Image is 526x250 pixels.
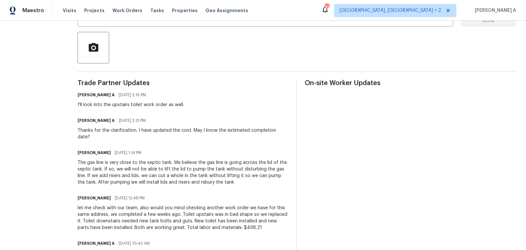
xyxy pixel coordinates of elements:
span: Tasks [150,8,164,13]
span: On-site Worker Updates [305,80,515,86]
div: 91 [324,4,329,11]
span: Visits [63,7,76,14]
span: [GEOGRAPHIC_DATA], [GEOGRAPHIC_DATA] + 2 [340,7,441,14]
div: let me check with our team, also would you mind checking another work order we have for this same... [78,205,288,231]
span: [DATE] 2:13 PM [119,117,146,124]
h6: [PERSON_NAME] A [78,117,115,124]
span: Projects [84,7,105,14]
div: Thanks for the clarification. I have updated the cost. May I know the estimated completion date? [78,127,288,140]
span: Maestro [22,7,44,14]
span: [PERSON_NAME] A [472,7,516,14]
span: Trade Partner Updates [78,80,288,86]
span: [DATE] 12:48 PM [115,195,145,201]
span: Work Orders [112,7,142,14]
span: [DATE] 2:16 PM [119,92,146,98]
span: Properties [172,7,198,14]
div: The gas line is very close to the septic tank. We believe the gas line is going across the lid of... [78,159,288,186]
h6: [PERSON_NAME] [78,195,111,201]
div: I'll look into the upstairs toilet work order as well. [78,102,184,108]
h6: [PERSON_NAME] A [78,240,115,247]
span: [DATE] 1:14 PM [115,149,141,156]
h6: [PERSON_NAME] [78,149,111,156]
h6: [PERSON_NAME] A [78,92,115,98]
span: Geo Assignments [205,7,248,14]
span: [DATE] 10:43 AM [119,240,150,247]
